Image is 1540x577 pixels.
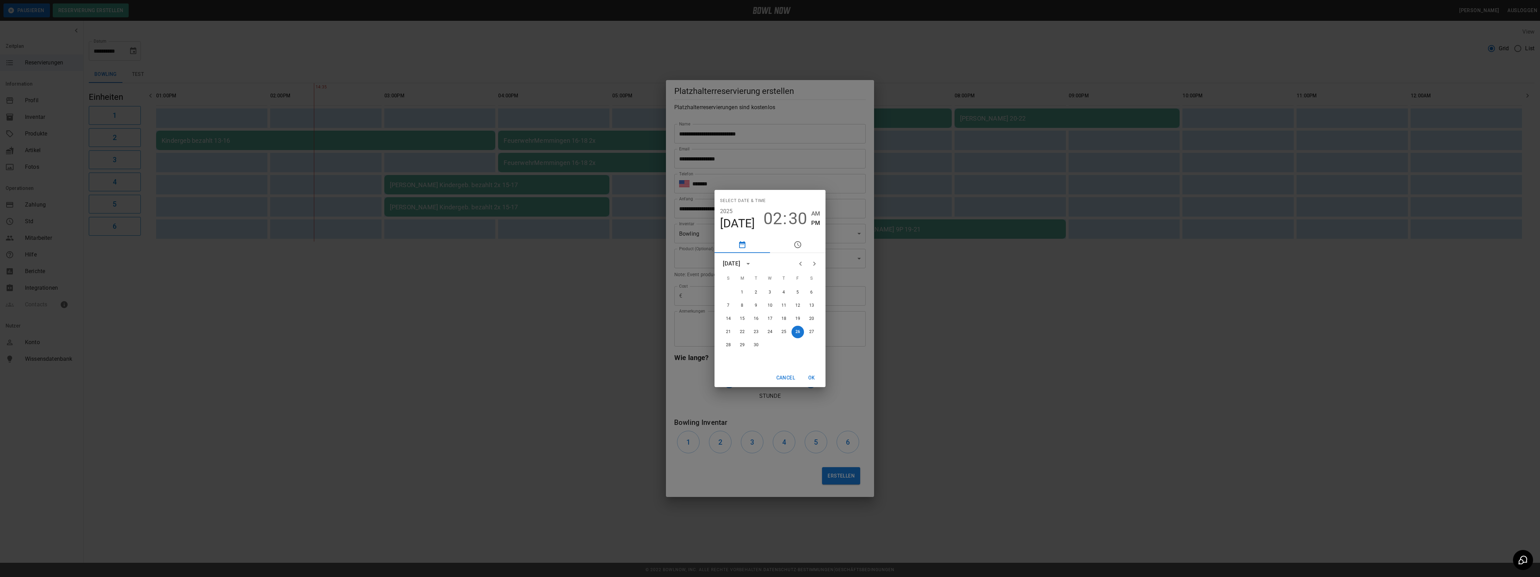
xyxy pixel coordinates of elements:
button: 27 [805,326,818,338]
span: Friday [792,272,804,286]
button: pick date [715,236,770,253]
button: 6 [805,286,818,299]
button: 23 [750,326,762,338]
button: 30 [788,209,807,228]
button: 2 [750,286,762,299]
button: 10 [764,299,776,312]
button: [DATE] [720,216,755,231]
button: 28 [722,339,735,351]
button: 12 [792,299,804,312]
span: Monday [736,272,748,286]
button: pick time [770,236,825,253]
button: Cancel [773,371,798,384]
button: 8 [736,299,748,312]
span: Thursday [778,272,790,286]
button: 2025 [720,207,733,216]
button: AM [811,209,820,218]
button: 11 [778,299,790,312]
button: 13 [805,299,818,312]
button: 5 [792,286,804,299]
button: Next month [807,257,821,271]
button: 02 [763,209,782,228]
button: 26 [792,326,804,338]
button: 22 [736,326,748,338]
span: Sunday [722,272,735,286]
span: Select date & time [720,195,766,207]
button: 30 [750,339,762,351]
button: 15 [736,313,748,325]
button: 4 [778,286,790,299]
button: 29 [736,339,748,351]
button: PM [811,218,820,228]
button: 16 [750,313,762,325]
button: Previous month [794,257,807,271]
button: 17 [764,313,776,325]
button: 14 [722,313,735,325]
div: [DATE] [723,260,740,268]
button: 19 [792,313,804,325]
span: Tuesday [750,272,762,286]
button: calendar view is open, switch to year view [742,258,754,270]
button: 1 [736,286,748,299]
button: 21 [722,326,735,338]
button: 18 [778,313,790,325]
span: : [783,209,787,228]
span: Wednesday [764,272,776,286]
button: 3 [764,286,776,299]
button: 20 [805,313,818,325]
button: 25 [778,326,790,338]
button: 9 [750,299,762,312]
button: 24 [764,326,776,338]
button: 7 [722,299,735,312]
span: Saturday [805,272,818,286]
button: OK [801,371,823,384]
